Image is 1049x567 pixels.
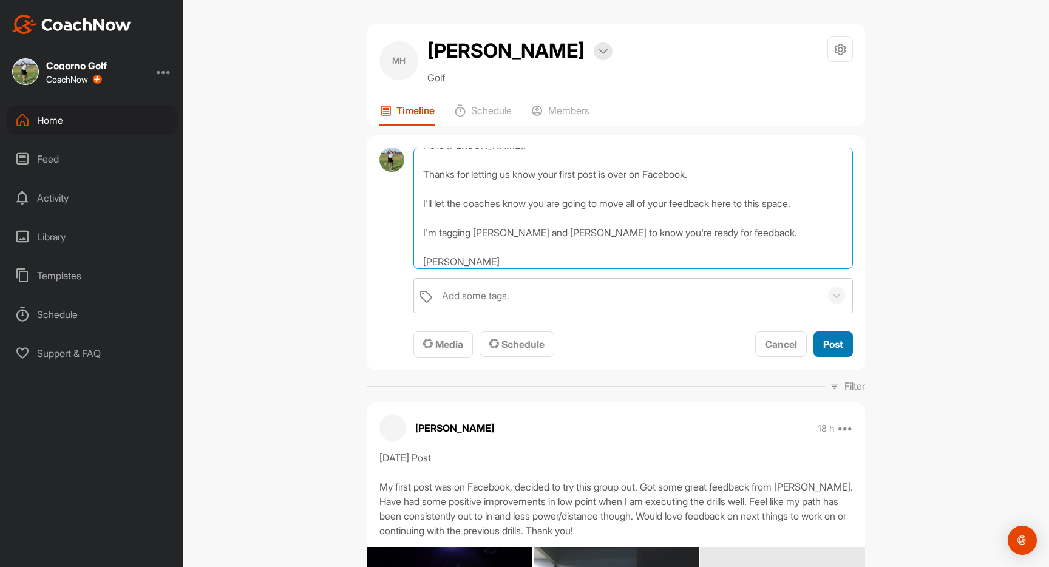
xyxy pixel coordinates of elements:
[413,148,853,269] textarea: [DATE] Hello [PERSON_NAME]! Thanks for letting us know your first post is over on Facebook. I'll ...
[396,104,435,117] p: Timeline
[442,288,509,303] div: Add some tags.
[755,331,807,358] button: Cancel
[7,222,178,252] div: Library
[423,338,463,350] span: Media
[823,338,843,350] span: Post
[7,144,178,174] div: Feed
[413,331,473,358] button: Media
[480,331,554,358] button: Schedule
[765,338,797,350] span: Cancel
[7,299,178,330] div: Schedule
[379,148,404,172] img: avatar
[844,379,865,393] p: Filter
[46,75,102,84] div: CoachNow
[7,105,178,135] div: Home
[489,338,545,350] span: Schedule
[599,49,608,55] img: arrow-down
[379,41,418,80] div: MH
[7,260,178,291] div: Templates
[427,36,585,66] h2: [PERSON_NAME]
[12,58,39,85] img: square_d1c020ef43f25eddc99f18be7fb47767.jpg
[1008,526,1037,555] div: Open Intercom Messenger
[379,450,853,538] div: [DATE] Post My first post was on Facebook, decided to try this group out. Got some great feedback...
[548,104,589,117] p: Members
[12,15,131,34] img: CoachNow
[46,61,107,70] div: Cogorno Golf
[471,104,512,117] p: Schedule
[818,423,834,435] p: 18 h
[427,70,613,85] p: Golf
[415,421,494,435] p: [PERSON_NAME]
[813,331,853,358] button: Post
[7,338,178,368] div: Support & FAQ
[7,183,178,213] div: Activity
